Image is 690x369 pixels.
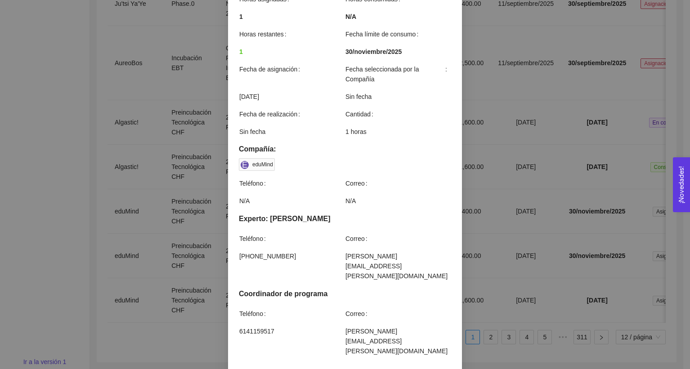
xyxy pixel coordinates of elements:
[252,160,273,169] div: eduMind
[239,109,304,119] span: Fecha de realización
[239,127,345,137] span: Sin fecha
[239,288,451,299] div: Coordinador de programa
[239,64,304,74] span: Fecha de asignación
[345,13,356,20] strong: N/A
[345,178,371,188] span: Correo
[345,326,451,356] span: [PERSON_NAME][EMAIL_ADDRESS][PERSON_NAME][DOMAIN_NAME]
[239,13,243,20] strong: 1
[345,127,451,137] span: 1 horas
[345,64,451,84] span: Fecha seleccionada por la Compañía
[345,47,402,57] span: 30/noviembre/2025
[239,234,269,244] span: Teléfono
[239,178,269,188] span: Teléfono
[345,29,422,39] span: Fecha límite de consumo
[239,326,345,336] span: 6141159517
[239,196,345,206] span: N/A
[239,92,345,102] span: [DATE]
[345,234,371,244] span: Correo
[345,251,451,281] span: [PERSON_NAME][EMAIL_ADDRESS][PERSON_NAME][DOMAIN_NAME]
[345,92,451,102] span: Sin fecha
[239,48,243,55] strong: 1
[239,144,451,155] h5: Compañía:
[239,309,269,319] span: Teléfono
[673,157,690,212] button: Open Feedback Widget
[345,196,451,206] span: N/A
[345,109,377,119] span: Cantidad
[242,161,247,169] span: E
[345,309,371,319] span: Correo
[239,29,290,39] span: Horas restantes
[239,251,345,261] span: [PHONE_NUMBER]
[239,213,451,224] div: Experto: [PERSON_NAME]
